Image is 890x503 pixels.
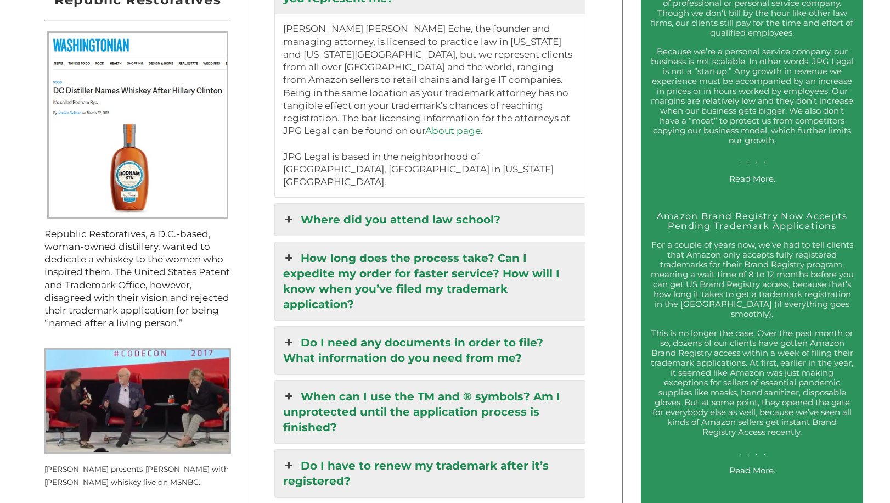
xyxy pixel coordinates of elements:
a: Where did you attend law school? [275,204,585,236]
div: Where are you licensed as an attorney? Can you represent me? [275,14,585,197]
img: Rodham Rye People Screenshot [47,31,228,219]
a: Amazon Brand Registry Now Accepts Pending Trademark Applications [657,210,848,231]
p: For a couple of years now, we’ve had to tell clients that Amazon only accepts fully registered tr... [650,240,854,319]
p: This is no longer the case. Over the past month or so, dozens of our clients have gotten Amazon B... [650,328,854,457]
small: [PERSON_NAME] presents [PERSON_NAME] with [PERSON_NAME] whiskey live on MSNBC. [44,465,229,487]
p: Because we’re a personal service company, our business is not scalable. In other words, JPG Legal... [650,47,854,165]
a: When can I use the TM and ® symbols? Am I unprotected until the application process is finished? [275,381,585,443]
img: Kara Swisher presents Hillary Clinton with Rodham Rye live on MSNBC. [44,348,231,454]
a: Do I have to renew my trademark after it’s registered? [275,450,585,497]
a: Do I need any documents in order to file? What information do you need from me? [275,327,585,374]
a: Read More. [729,465,775,476]
a: How long does the process take? Can I expedite my order for faster service? How will I know when ... [275,242,585,320]
a: About page [425,125,481,136]
a: Read More. [729,174,775,184]
p: [PERSON_NAME] [PERSON_NAME] Eche, the founder and managing attorney, is licensed to practice law ... [283,23,577,188]
p: Republic Restoratives, a D.C.-based, woman-owned distillery, wanted to dedicate a whiskey to the ... [44,228,231,330]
